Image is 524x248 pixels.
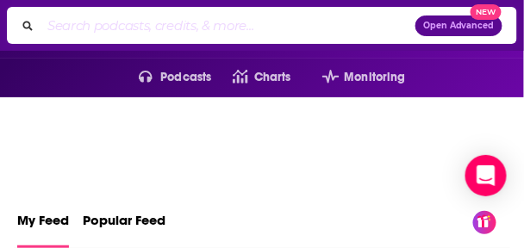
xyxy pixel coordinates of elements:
span: Charts [254,65,291,90]
div: Open Intercom Messenger [465,155,507,196]
button: Open AdvancedNew [415,15,502,36]
span: My Feed [17,201,69,239]
span: Podcasts [160,65,211,90]
div: Search podcasts, credits, & more... [7,7,517,44]
span: Open Advanced [423,22,495,30]
span: Monitoring [345,65,406,90]
a: My Feed [17,197,69,248]
span: New [471,4,502,21]
span: Popular Feed [83,201,165,239]
button: open menu [118,64,212,91]
button: open menu [302,64,406,91]
input: Search podcasts, credits, & more... [41,12,415,40]
a: Charts [212,64,291,91]
a: Popular Feed [83,197,165,248]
